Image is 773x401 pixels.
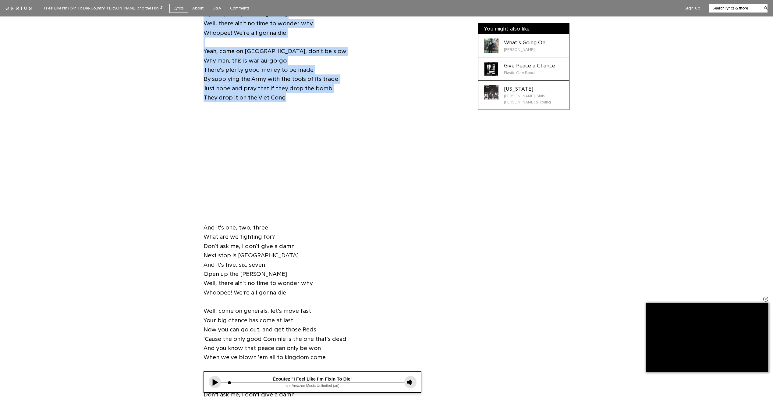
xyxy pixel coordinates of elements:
[169,4,188,13] a: Lyrics
[484,38,498,53] div: Cover art for What’s Going On by Marvin Gaye
[478,81,569,110] a: Cover art for Ohio by Crosby, Stills, Nash & Young[US_STATE][PERSON_NAME], Stills, [PERSON_NAME] ...
[484,85,498,99] div: Cover art for Ohio by Crosby, Stills, Nash & Young
[226,4,254,13] a: Comments
[478,23,569,34] div: You might also like
[44,5,163,12] div: I Feel Like I’m Fixin To Die - Country [PERSON_NAME] and the Fish
[239,135,534,211] iframe: Advertisement
[504,47,545,53] div: [PERSON_NAME]
[504,85,564,93] div: [US_STATE]
[504,93,564,106] div: [PERSON_NAME], Stills, [PERSON_NAME] & Young
[504,38,545,47] div: What’s Going On
[685,5,700,11] button: Sign Up
[478,34,569,57] a: Cover art for What’s Going On by Marvin GayeWhat’s Going On[PERSON_NAME]
[504,70,555,76] div: Plastic Ono Band
[484,62,498,76] div: Cover art for Give Peace a Chance by Plastic Ono Band
[478,57,569,81] a: Cover art for Give Peace a Chance by Plastic Ono BandGive Peace a ChancePlastic Ono Band
[188,4,208,13] a: About
[504,62,555,70] div: Give Peace a Chance
[208,4,226,13] a: Q&A
[709,5,760,11] input: Search lyrics & more
[204,372,421,392] iframe: Tonefuse player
